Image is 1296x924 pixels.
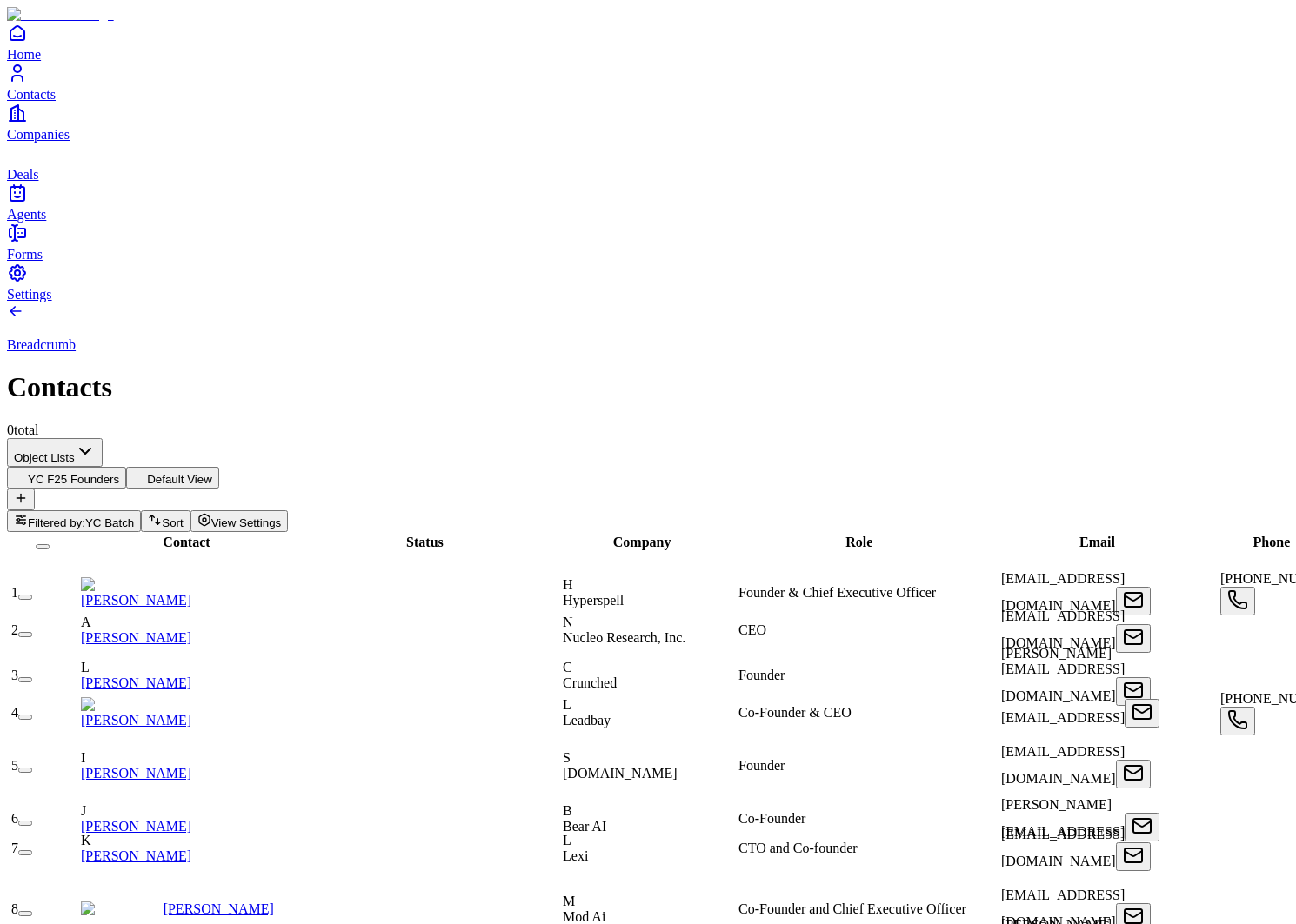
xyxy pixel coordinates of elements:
div: N [563,615,735,630]
button: View Settings [190,510,289,532]
div: L [563,697,735,713]
button: Open [1220,587,1255,615]
button: Open [1116,842,1151,871]
span: 2 [11,622,18,637]
div: H [563,577,735,593]
div: NNucleo Research, Inc. [563,615,735,646]
span: [EMAIL_ADDRESS] [1001,710,1125,725]
button: Sort [141,510,190,532]
span: [DOMAIN_NAME] [563,766,678,781]
span: Deals [7,167,38,182]
span: Role [845,535,872,549]
span: Home [7,47,41,62]
div: A [81,615,297,630]
a: Contacts [7,63,1289,102]
button: Open [1116,677,1151,706]
span: [EMAIL_ADDRESS][DOMAIN_NAME] [1001,744,1125,786]
div: C [563,660,735,675]
button: Open [1125,813,1159,841]
a: deals [7,143,1289,182]
span: Co-Founder & CEO [738,705,852,720]
button: Open [1220,707,1255,735]
div: J [81,803,297,819]
div: L [563,833,735,848]
span: CTO and Co-founder [738,841,858,855]
img: Evan Meyer [81,901,164,917]
span: Hyperspell [563,593,624,608]
div: LLeadbay [563,697,735,728]
span: CEO [738,622,766,637]
span: Email [1079,535,1115,549]
span: Founder [738,758,785,773]
span: Company [613,535,671,549]
span: View Settings [211,516,282,529]
span: [EMAIL_ADDRESS][DOMAIN_NAME] [1001,827,1125,868]
span: 6 [11,811,18,826]
span: Phone [1253,535,1291,549]
button: Open [1116,587,1151,615]
span: Nucleo Research, Inc. [563,630,685,645]
button: Filtered by:YC Batch [7,510,141,532]
div: B [563,803,735,819]
button: YC F25 Founders [7,467,126,489]
img: Item Brain Logo [7,7,114,23]
span: 5 [11,758,18,773]
div: LLexi [563,833,735,864]
a: Breadcrumb [7,308,1289,353]
span: YC Batch [85,516,134,529]
span: Founder & Chief Executive Officer [738,585,936,600]
span: Bear AI [563,819,606,834]
span: 4 [11,705,18,720]
a: [PERSON_NAME] [81,713,191,728]
span: Sort [162,516,183,529]
a: Agents [7,183,1289,222]
div: L [81,660,297,675]
span: Forms [7,247,43,262]
div: 0 total [7,422,1289,438]
div: S[DOMAIN_NAME] [563,750,735,781]
a: Forms [7,223,1289,262]
button: Open [1125,699,1159,728]
a: Settings [7,263,1289,302]
span: Crunched [563,675,617,690]
span: Settings [7,287,52,302]
div: CCrunched [563,660,735,691]
span: 8 [11,901,18,916]
span: Leadbay [563,713,611,728]
span: Founder [738,668,785,682]
a: [PERSON_NAME] [81,630,191,645]
a: [PERSON_NAME] [81,766,191,781]
span: Co-Founder [738,811,805,826]
span: Mod Ai [563,909,605,924]
span: Contact [163,535,210,549]
a: Companies [7,103,1289,142]
span: Agents [7,207,46,222]
span: 7 [11,841,18,855]
div: I [81,750,297,766]
span: [PERSON_NAME][EMAIL_ADDRESS] [1001,797,1125,839]
button: Open [1116,760,1151,788]
a: [PERSON_NAME] [81,848,191,863]
span: Status [406,535,444,549]
a: [PERSON_NAME] [81,819,191,834]
a: [PERSON_NAME] [164,901,274,916]
div: HHyperspell [563,577,735,608]
span: 1 [11,585,18,600]
div: K [81,833,297,848]
span: Lexi [563,848,588,863]
h1: Contacts [7,371,1289,403]
span: [EMAIL_ADDRESS][DOMAIN_NAME] [1001,608,1125,650]
div: M [563,894,735,909]
a: [PERSON_NAME] [81,593,191,608]
span: [PERSON_NAME][EMAIL_ADDRESS][DOMAIN_NAME] [1001,646,1125,703]
a: Home [7,23,1289,62]
button: Open [1116,624,1151,653]
div: BBear AI [563,803,735,834]
img: Ludovic Granger [81,697,190,713]
span: Co-Founder and Chief Executive Officer [738,901,966,916]
a: [PERSON_NAME] [81,675,191,690]
button: Default View [126,467,219,489]
span: 3 [11,668,18,682]
span: Contacts [7,87,56,102]
img: Conor Brennan-Burke [81,577,219,593]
